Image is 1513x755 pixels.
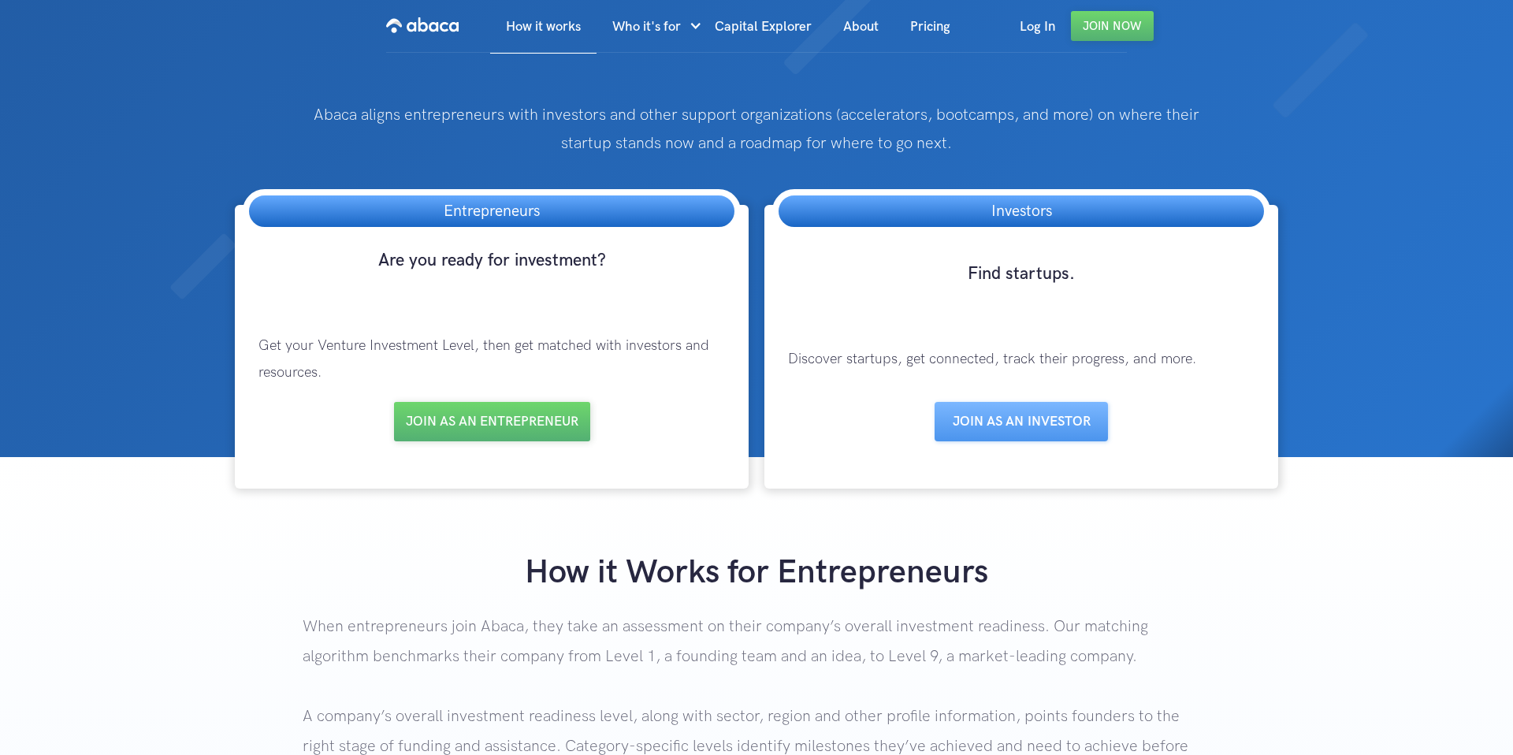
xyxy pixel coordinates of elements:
[243,317,741,402] p: Get your Venture Investment Level, then get matched with investors and resources.
[935,402,1108,441] a: Join as aN INVESTOR
[976,195,1068,227] h3: Investors
[428,195,556,227] h3: Entrepreneurs
[386,13,459,38] img: Abaca logo
[243,249,741,301] h3: Are you ready for investment?
[772,262,1270,314] h3: Find startups.
[394,402,590,441] a: Join as an entrepreneur
[525,552,988,593] strong: How it Works for Entrepreneurs
[772,330,1270,389] p: Discover startups, get connected, track their progress, and more.
[303,101,1210,158] p: Abaca aligns entrepreneurs with investors and other support organizations (accelerators, bootcamp...
[1071,11,1154,41] a: Join Now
